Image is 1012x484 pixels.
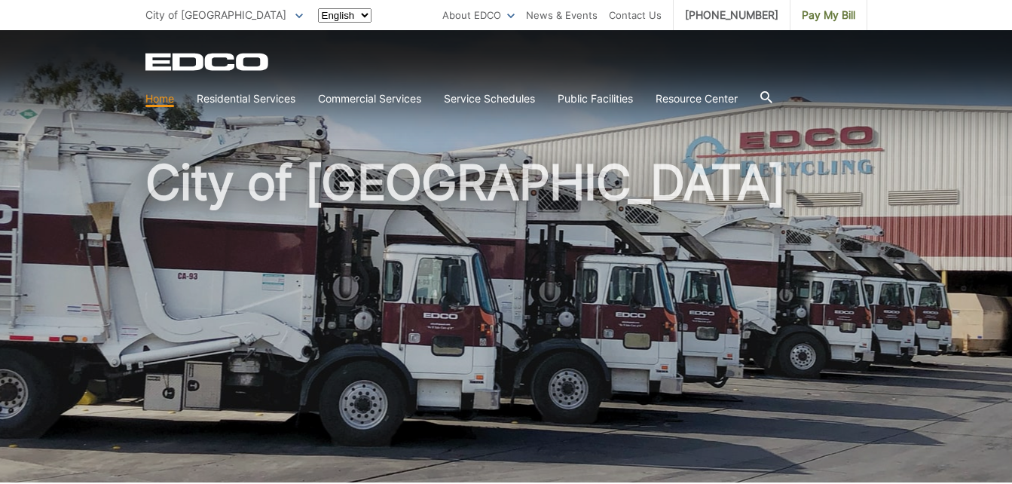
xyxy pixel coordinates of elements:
[609,7,662,23] a: Contact Us
[197,90,295,107] a: Residential Services
[145,90,174,107] a: Home
[145,53,271,71] a: EDCD logo. Return to the homepage.
[558,90,633,107] a: Public Facilities
[526,7,598,23] a: News & Events
[656,90,738,107] a: Resource Center
[802,7,855,23] span: Pay My Bill
[442,7,515,23] a: About EDCO
[318,8,371,23] select: Select a language
[145,8,286,21] span: City of [GEOGRAPHIC_DATA]
[444,90,535,107] a: Service Schedules
[318,90,421,107] a: Commercial Services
